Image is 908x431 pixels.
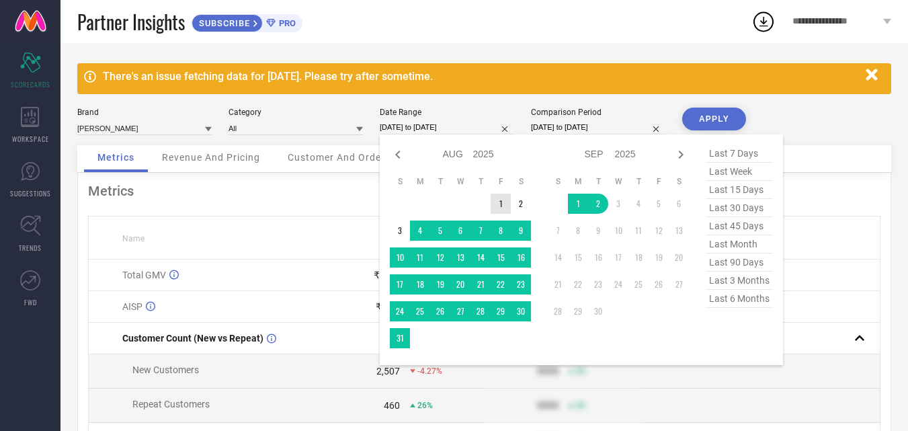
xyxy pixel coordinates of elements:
[103,70,859,83] div: There's an issue fetching data for [DATE]. Please try after sometime.
[470,176,491,187] th: Thursday
[588,247,608,268] td: Tue Sep 16 2025
[628,247,649,268] td: Thu Sep 18 2025
[122,270,166,280] span: Total GMV
[548,221,568,241] td: Sun Sep 07 2025
[470,221,491,241] td: Thu Aug 07 2025
[384,400,400,411] div: 460
[568,274,588,295] td: Mon Sep 22 2025
[122,333,263,344] span: Customer Count (New vs Repeat)
[450,176,470,187] th: Wednesday
[410,247,430,268] td: Mon Aug 11 2025
[390,176,410,187] th: Sunday
[229,108,363,117] div: Category
[97,152,134,163] span: Metrics
[374,270,400,280] div: ₹ 15 L
[410,176,430,187] th: Monday
[491,194,511,214] td: Fri Aug 01 2025
[10,188,51,198] span: SUGGESTIONS
[450,247,470,268] td: Wed Aug 13 2025
[588,194,608,214] td: Tue Sep 02 2025
[192,18,253,28] span: SUBSCRIBE
[669,176,689,187] th: Saturday
[122,234,145,243] span: Name
[588,176,608,187] th: Tuesday
[162,152,260,163] span: Revenue And Pricing
[751,9,776,34] div: Open download list
[511,301,531,321] td: Sat Aug 30 2025
[568,221,588,241] td: Mon Sep 08 2025
[576,366,585,376] span: 50
[380,120,514,134] input: Select date range
[706,272,773,290] span: last 3 months
[77,8,185,36] span: Partner Insights
[470,274,491,295] td: Thu Aug 21 2025
[682,108,746,130] button: APPLY
[628,274,649,295] td: Thu Sep 25 2025
[706,290,773,308] span: last 6 months
[568,301,588,321] td: Mon Sep 29 2025
[531,108,665,117] div: Comparison Period
[669,194,689,214] td: Sat Sep 06 2025
[390,274,410,295] td: Sun Aug 17 2025
[628,221,649,241] td: Thu Sep 11 2025
[706,181,773,199] span: last 15 days
[450,221,470,241] td: Wed Aug 06 2025
[491,301,511,321] td: Fri Aug 29 2025
[390,328,410,348] td: Sun Aug 31 2025
[390,301,410,321] td: Sun Aug 24 2025
[77,108,212,117] div: Brand
[88,183,880,199] div: Metrics
[649,274,669,295] td: Fri Sep 26 2025
[410,274,430,295] td: Mon Aug 18 2025
[511,194,531,214] td: Sat Aug 02 2025
[376,366,400,377] div: 2,507
[417,401,433,410] span: 26%
[430,221,450,241] td: Tue Aug 05 2025
[669,221,689,241] td: Sat Sep 13 2025
[548,274,568,295] td: Sun Sep 21 2025
[548,176,568,187] th: Sunday
[511,221,531,241] td: Sat Aug 09 2025
[706,145,773,163] span: last 7 days
[669,274,689,295] td: Sat Sep 27 2025
[706,235,773,253] span: last month
[410,221,430,241] td: Mon Aug 04 2025
[706,217,773,235] span: last 45 days
[380,108,514,117] div: Date Range
[390,221,410,241] td: Sun Aug 03 2025
[491,176,511,187] th: Friday
[511,274,531,295] td: Sat Aug 23 2025
[491,221,511,241] td: Fri Aug 08 2025
[11,79,50,89] span: SCORECARDS
[588,274,608,295] td: Tue Sep 23 2025
[491,274,511,295] td: Fri Aug 22 2025
[548,247,568,268] td: Sun Sep 14 2025
[430,247,450,268] td: Tue Aug 12 2025
[511,247,531,268] td: Sat Aug 16 2025
[132,364,199,375] span: New Customers
[430,176,450,187] th: Tuesday
[649,176,669,187] th: Friday
[537,366,559,377] div: 9999
[628,194,649,214] td: Thu Sep 04 2025
[12,134,49,144] span: WORKSPACE
[531,120,665,134] input: Select comparison period
[390,247,410,268] td: Sun Aug 10 2025
[390,147,406,163] div: Previous month
[450,274,470,295] td: Wed Aug 20 2025
[491,247,511,268] td: Fri Aug 15 2025
[430,301,450,321] td: Tue Aug 26 2025
[192,11,302,32] a: SUBSCRIBEPRO
[588,301,608,321] td: Tue Sep 30 2025
[673,147,689,163] div: Next month
[24,297,37,307] span: FWD
[608,221,628,241] td: Wed Sep 10 2025
[470,301,491,321] td: Thu Aug 28 2025
[122,301,142,312] span: AISP
[608,176,628,187] th: Wednesday
[450,301,470,321] td: Wed Aug 27 2025
[288,152,390,163] span: Customer And Orders
[706,163,773,181] span: last week
[608,274,628,295] td: Wed Sep 24 2025
[649,194,669,214] td: Fri Sep 05 2025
